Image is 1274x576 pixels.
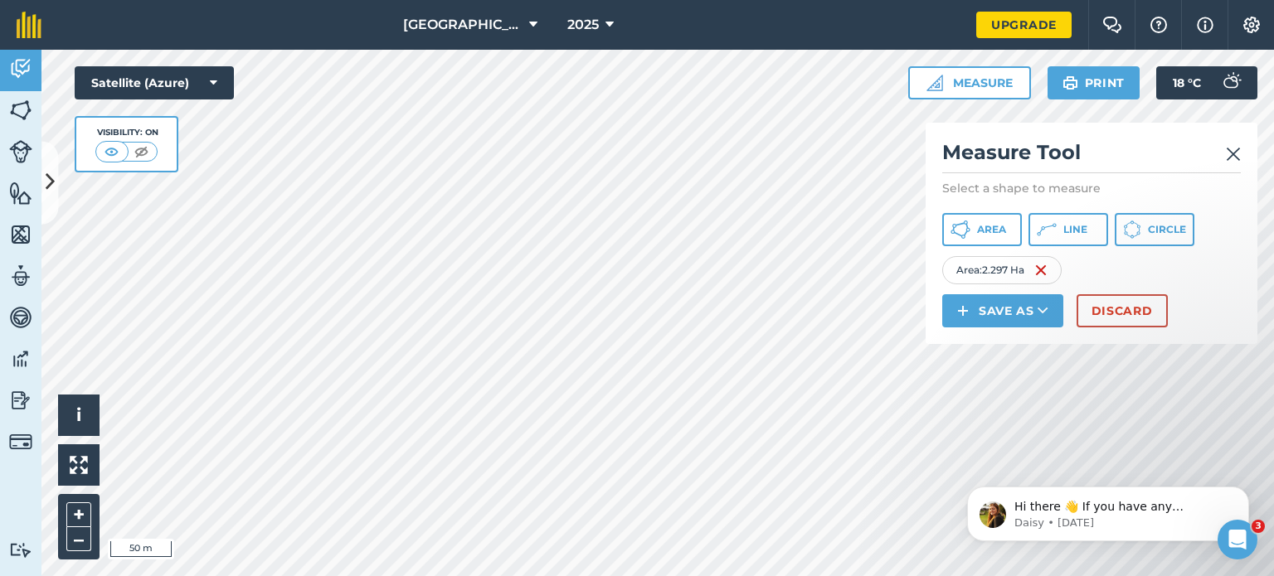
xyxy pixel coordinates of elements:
[75,66,234,99] button: Satellite (Azure)
[1028,213,1108,246] button: Line
[76,404,81,425] span: i
[1062,73,1078,93] img: svg+xml;base64,PHN2ZyB4bWxucz0iaHR0cDovL3d3dy53My5vcmcvMjAwMC9zdmciIHdpZHRoPSIxOSIgaGVpZ2h0PSIyNC...
[1102,17,1122,33] img: Two speech bubbles overlapping with the left bubble in the forefront
[9,542,32,558] img: svg+xml;base64,PD94bWwgdmVyc2lvbj0iMS4wIiBlbmNvZGluZz0idXRmLTgiPz4KPCEtLSBHZW5lcmF0b3I6IEFkb2JlIE...
[1226,144,1241,164] img: svg+xml;base64,PHN2ZyB4bWxucz0iaHR0cDovL3d3dy53My5vcmcvMjAwMC9zdmciIHdpZHRoPSIyMiIgaGVpZ2h0PSIzMC...
[567,15,599,35] span: 2025
[926,75,943,91] img: Ruler icon
[101,143,122,160] img: svg+xml;base64,PHN2ZyB4bWxucz0iaHR0cDovL3d3dy53My5vcmcvMjAwMC9zdmciIHdpZHRoPSI1MCIgaGVpZ2h0PSI0MC...
[942,256,1062,284] div: Area : 2.297 Ha
[1214,66,1247,99] img: svg+xml;base64,PD94bWwgdmVyc2lvbj0iMS4wIiBlbmNvZGluZz0idXRmLTgiPz4KPCEtLSBHZW5lcmF0b3I6IEFkb2JlIE...
[66,527,91,551] button: –
[9,222,32,247] img: svg+xml;base64,PHN2ZyB4bWxucz0iaHR0cDovL3d3dy53My5vcmcvMjAwMC9zdmciIHdpZHRoPSI1NiIgaGVpZ2h0PSI2MC...
[9,98,32,123] img: svg+xml;base64,PHN2ZyB4bWxucz0iaHR0cDovL3d3dy53My5vcmcvMjAwMC9zdmciIHdpZHRoPSI1NiIgaGVpZ2h0PSI2MC...
[131,143,152,160] img: svg+xml;base64,PHN2ZyB4bWxucz0iaHR0cDovL3d3dy53My5vcmcvMjAwMC9zdmciIHdpZHRoPSI1MCIgaGVpZ2h0PSI0MC...
[1156,66,1257,99] button: 18 °C
[1252,520,1265,533] span: 3
[977,223,1006,236] span: Area
[942,180,1241,196] p: Select a shape to measure
[9,305,32,330] img: svg+xml;base64,PD94bWwgdmVyc2lvbj0iMS4wIiBlbmNvZGluZz0idXRmLTgiPz4KPCEtLSBHZW5lcmF0b3I6IEFkb2JlIE...
[1034,260,1048,280] img: svg+xml;base64,PHN2ZyB4bWxucz0iaHR0cDovL3d3dy53My5vcmcvMjAwMC9zdmciIHdpZHRoPSIxNiIgaGVpZ2h0PSIyNC...
[58,394,100,436] button: i
[9,388,32,413] img: svg+xml;base64,PD94bWwgdmVyc2lvbj0iMS4wIiBlbmNvZGluZz0idXRmLTgiPz4KPCEtLSBHZW5lcmF0b3I6IEFkb2JlIE...
[1173,66,1201,99] span: 18 ° C
[942,452,1274,568] iframe: Intercom notifications message
[942,294,1063,327] button: Save as
[66,502,91,527] button: +
[976,12,1072,38] a: Upgrade
[9,140,32,163] img: svg+xml;base64,PD94bWwgdmVyc2lvbj0iMS4wIiBlbmNvZGluZz0idXRmLTgiPz4KPCEtLSBHZW5lcmF0b3I6IEFkb2JlIE...
[942,213,1022,246] button: Area
[17,12,41,38] img: fieldmargin Logo
[9,264,32,288] img: svg+xml;base64,PD94bWwgdmVyc2lvbj0iMS4wIiBlbmNvZGluZz0idXRmLTgiPz4KPCEtLSBHZW5lcmF0b3I6IEFkb2JlIE...
[1149,17,1169,33] img: A question mark icon
[70,456,88,474] img: Four arrows, one pointing top left, one top right, one bottom right and the last bottom left
[95,126,158,139] div: Visibility: On
[957,301,969,321] img: svg+xml;base64,PHN2ZyB4bWxucz0iaHR0cDovL3d3dy53My5vcmcvMjAwMC9zdmciIHdpZHRoPSIxNCIgaGVpZ2h0PSIyNC...
[1077,294,1168,327] button: Discard
[9,56,32,81] img: svg+xml;base64,PD94bWwgdmVyc2lvbj0iMS4wIiBlbmNvZGluZz0idXRmLTgiPz4KPCEtLSBHZW5lcmF0b3I6IEFkb2JlIE...
[1218,520,1257,559] iframe: Intercom live chat
[1197,15,1213,35] img: svg+xml;base64,PHN2ZyB4bWxucz0iaHR0cDovL3d3dy53My5vcmcvMjAwMC9zdmciIHdpZHRoPSIxNyIgaGVpZ2h0PSIxNy...
[1148,223,1186,236] span: Circle
[1063,223,1087,236] span: Line
[1048,66,1140,99] button: Print
[1115,213,1194,246] button: Circle
[9,181,32,206] img: svg+xml;base64,PHN2ZyB4bWxucz0iaHR0cDovL3d3dy53My5vcmcvMjAwMC9zdmciIHdpZHRoPSI1NiIgaGVpZ2h0PSI2MC...
[942,139,1241,173] h2: Measure Tool
[908,66,1031,99] button: Measure
[403,15,523,35] span: [GEOGRAPHIC_DATA]
[9,430,32,453] img: svg+xml;base64,PD94bWwgdmVyc2lvbj0iMS4wIiBlbmNvZGluZz0idXRmLTgiPz4KPCEtLSBHZW5lcmF0b3I6IEFkb2JlIE...
[1242,17,1262,33] img: A cog icon
[9,346,32,371] img: svg+xml;base64,PD94bWwgdmVyc2lvbj0iMS4wIiBlbmNvZGluZz0idXRmLTgiPz4KPCEtLSBHZW5lcmF0b3I6IEFkb2JlIE...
